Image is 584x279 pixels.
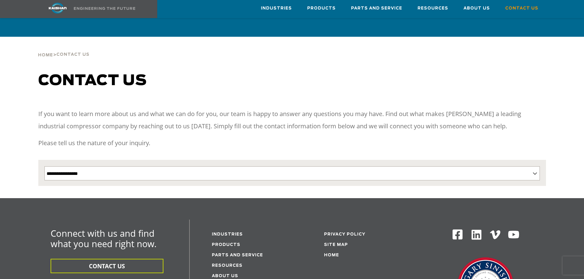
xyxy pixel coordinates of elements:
[35,3,81,13] img: kaishan logo
[38,74,147,88] span: Contact us
[38,37,90,60] div: >
[324,232,365,236] a: Privacy Policy
[324,243,348,247] a: Site Map
[38,52,53,58] a: Home
[51,259,163,273] button: CONTACT US
[351,5,402,12] span: Parts and Service
[212,243,240,247] a: Products
[508,229,520,241] img: Youtube
[212,274,238,278] a: About Us
[324,253,339,257] a: Home
[490,230,500,239] img: Vimeo
[74,7,135,10] img: Engineering the future
[452,229,463,240] img: Facebook
[56,53,90,57] span: Contact Us
[471,229,483,241] img: Linkedin
[38,53,53,57] span: Home
[51,227,157,250] span: Connect with us and find what you need right now.
[505,5,538,12] span: Contact Us
[212,253,263,257] a: Parts and service
[38,108,546,132] p: If you want to learn more about us and what we can do for you, our team is happy to answer any qu...
[212,232,243,236] a: Industries
[261,5,292,12] span: Industries
[38,137,546,149] p: Please tell us the nature of your inquiry.
[307,5,336,12] span: Products
[418,5,448,12] span: Resources
[464,5,490,12] span: About Us
[212,264,242,268] a: Resources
